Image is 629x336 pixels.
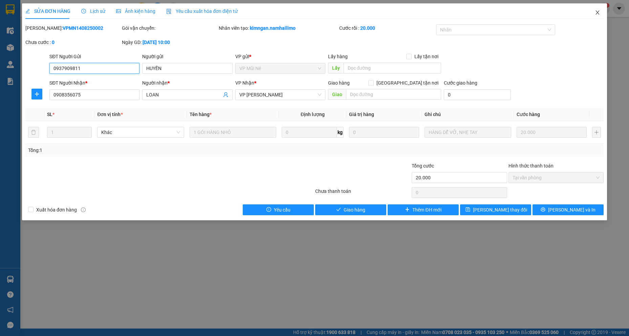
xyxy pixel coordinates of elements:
[34,206,80,214] span: Xuất hóa đơn hàng
[344,63,441,73] input: Dọc đường
[412,163,434,169] span: Tổng cước
[412,206,441,214] span: Thêm ĐH mới
[360,25,375,31] b: 20.000
[3,3,27,27] img: logo.jpg
[444,80,477,86] label: Cước giao hàng
[346,89,441,100] input: Dọc đường
[328,54,348,59] span: Lấy hàng
[49,79,139,87] div: SĐT Người Nhận
[31,89,42,99] button: plus
[235,53,325,60] div: VP gửi
[422,108,514,121] th: Ghi chú
[97,112,123,117] span: Đơn vị tính
[425,127,512,138] input: Ghi Chú
[166,8,238,14] span: Yêu cầu xuất hóa đơn điện tử
[266,207,271,212] span: exclamation-circle
[444,89,511,100] input: Cước giao hàng
[190,127,277,138] input: VD: Bàn, Ghế
[25,8,70,14] span: SỬA ĐƠN HÀNG
[301,112,325,117] span: Định lượng
[508,163,554,169] label: Hình thức thanh toán
[190,112,212,117] span: Tên hàng
[274,206,290,214] span: Yêu cầu
[239,90,321,100] span: VP Phạm Ngũ Lão
[52,40,55,45] b: 0
[541,207,545,212] span: printer
[101,127,180,137] span: Khác
[344,206,365,214] span: Giao hàng
[32,91,42,97] span: plus
[116,9,121,14] span: picture
[336,207,341,212] span: check
[592,127,601,138] button: plus
[473,206,527,214] span: [PERSON_NAME] thay đổi
[142,53,232,60] div: Người gửi
[339,24,434,32] div: Cước rồi :
[595,10,600,15] span: close
[374,79,441,87] span: [GEOGRAPHIC_DATA] tận nơi
[517,127,587,138] input: 0
[250,25,296,31] b: kimngan.namhailimo
[143,40,170,45] b: [DATE] 10:00
[25,39,121,46] div: Chưa cước :
[49,53,139,60] div: SĐT Người Gửi
[337,127,344,138] span: kg
[219,24,338,32] div: Nhân viên tạo:
[533,204,604,215] button: printer[PERSON_NAME] và In
[239,63,321,73] span: VP Mũi Né
[63,25,103,31] b: VPMN1408250002
[235,80,254,86] span: VP Nhận
[223,92,229,97] span: user-add
[328,63,344,73] span: Lấy
[81,207,86,212] span: info-circle
[81,8,105,14] span: Lịch sử
[47,112,52,117] span: SL
[328,80,350,86] span: Giao hàng
[465,207,470,212] span: save
[548,206,595,214] span: [PERSON_NAME] và In
[116,8,155,14] span: Ảnh kiện hàng
[243,204,314,215] button: exclamation-circleYêu cầu
[122,39,217,46] div: Ngày GD:
[513,173,600,183] span: Tại văn phòng
[28,147,243,154] div: Tổng: 1
[460,204,531,215] button: save[PERSON_NAME] thay đổi
[412,53,441,60] span: Lấy tận nơi
[3,37,47,59] li: VP VP [PERSON_NAME] Lão
[142,79,232,87] div: Người nhận
[314,187,411,199] div: Chưa thanh toán
[3,3,98,29] li: Nam Hải Limousine
[25,24,121,32] div: [PERSON_NAME]:
[328,89,346,100] span: Giao
[349,112,374,117] span: Giá trị hàng
[588,3,607,22] button: Close
[81,9,86,14] span: clock-circle
[349,127,419,138] input: 0
[517,112,540,117] span: Cước hàng
[388,204,459,215] button: plusThêm ĐH mới
[122,24,217,32] div: Gói vận chuyển:
[315,204,386,215] button: checkGiao hàng
[166,9,172,14] img: icon
[25,9,30,14] span: edit
[28,127,39,138] button: delete
[405,207,410,212] span: plus
[47,37,90,59] li: VP VP [GEOGRAPHIC_DATA]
